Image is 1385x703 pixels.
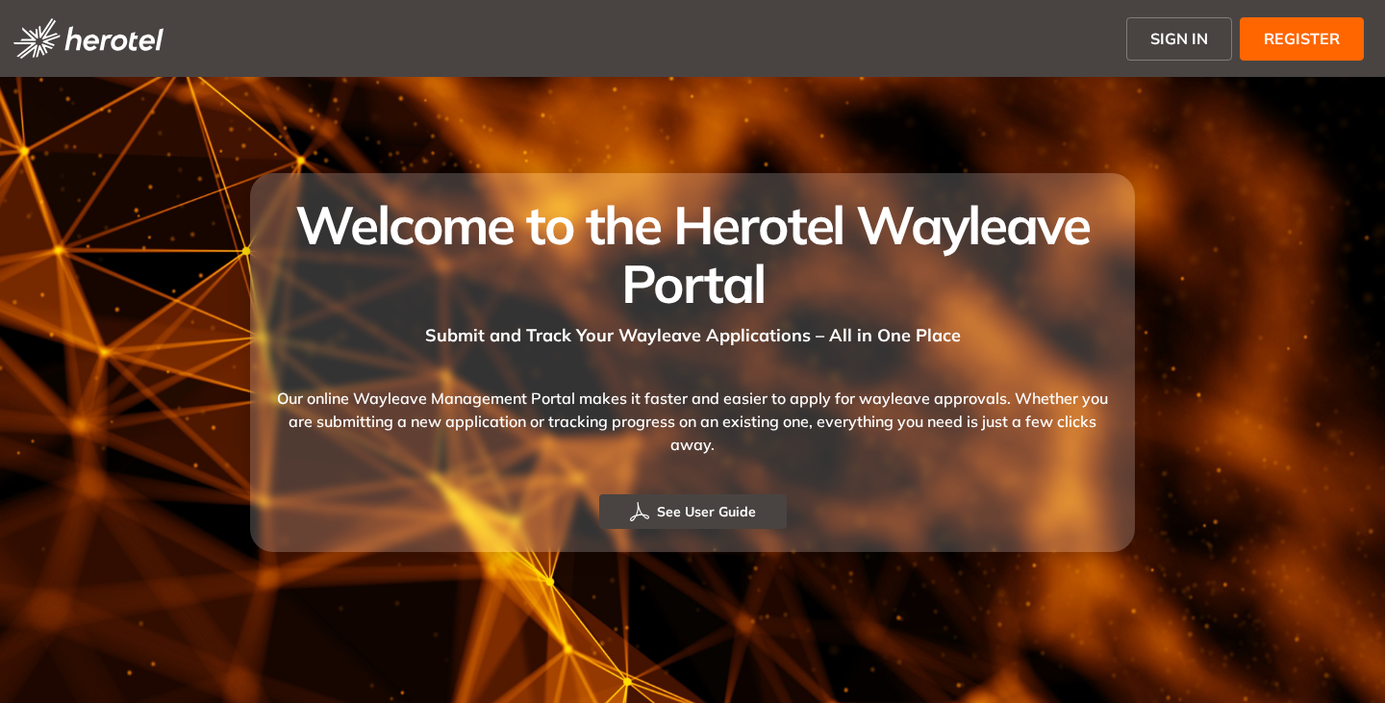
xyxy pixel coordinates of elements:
span: REGISTER [1264,27,1340,50]
button: See User Guide [599,494,787,529]
span: SIGN IN [1150,27,1208,50]
img: logo [13,18,164,59]
div: Submit and Track Your Wayleave Applications – All in One Place [273,313,1112,348]
span: Welcome to the Herotel Wayleave Portal [295,191,1089,316]
button: SIGN IN [1126,17,1232,61]
div: Our online Wayleave Management Portal makes it faster and easier to apply for wayleave approvals.... [273,348,1112,494]
button: REGISTER [1240,17,1364,61]
span: See User Guide [657,501,756,522]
